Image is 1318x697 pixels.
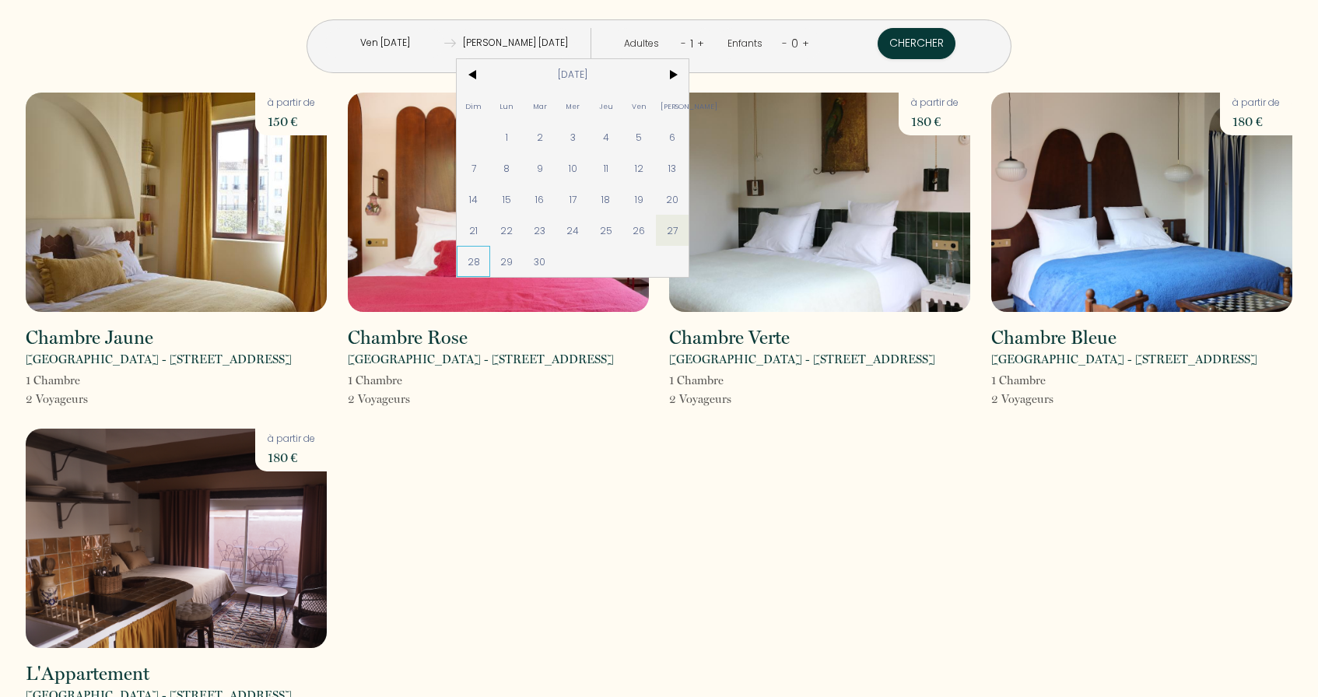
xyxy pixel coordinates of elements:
[523,121,556,152] span: 2
[669,328,790,347] h2: Chambre Verte
[457,59,490,90] span: <
[268,432,315,447] p: à partir de
[490,90,524,121] span: Lun
[457,184,490,215] span: 14
[589,90,622,121] span: Jeu
[444,37,456,49] img: guests
[624,37,664,51] div: Adultes
[622,90,656,121] span: Ven
[348,350,614,369] p: [GEOGRAPHIC_DATA] - [STREET_ADDRESS]
[490,246,524,277] span: 29
[669,93,970,312] img: rental-image
[991,390,1053,408] p: 2 Voyageur
[656,215,689,246] span: 27
[656,152,689,184] span: 13
[782,36,787,51] a: -
[490,215,524,246] span: 22
[405,392,410,406] span: s
[1232,96,1280,110] p: à partir de
[457,215,490,246] span: 21
[669,390,731,408] p: 2 Voyageur
[348,390,410,408] p: 2 Voyageur
[656,121,689,152] span: 6
[26,328,153,347] h2: Chambre Jaune
[589,215,622,246] span: 25
[523,246,556,277] span: 30
[268,447,315,468] p: 180 €
[622,184,656,215] span: 19
[26,390,88,408] p: 2 Voyageur
[26,429,327,648] img: rental-image
[556,215,590,246] span: 24
[556,184,590,215] span: 17
[348,328,468,347] h2: Chambre Rose
[457,152,490,184] span: 7
[523,152,556,184] span: 9
[727,392,731,406] span: s
[669,350,935,369] p: [GEOGRAPHIC_DATA] - [STREET_ADDRESS]
[1049,392,1053,406] span: s
[656,59,689,90] span: >
[991,328,1116,347] h2: Chambre Bleue
[490,59,656,90] span: [DATE]
[456,28,575,58] input: Départ
[26,371,88,390] p: 1 Chambre
[457,90,490,121] span: Dim
[697,36,704,51] a: +
[911,110,959,132] p: 180 €
[911,96,959,110] p: à partir de
[523,215,556,246] span: 23
[669,371,731,390] p: 1 Chambre
[622,121,656,152] span: 5
[589,184,622,215] span: 18
[991,93,1292,312] img: rental-image
[556,121,590,152] span: 3
[991,371,1053,390] p: 1 Chambre
[589,121,622,152] span: 4
[26,350,292,369] p: [GEOGRAPHIC_DATA] - [STREET_ADDRESS]
[686,31,697,56] div: 1
[656,184,689,215] span: 20
[268,96,315,110] p: à partir de
[991,350,1257,369] p: [GEOGRAPHIC_DATA] - [STREET_ADDRESS]
[26,664,149,683] h2: L'Appartement
[622,152,656,184] span: 12
[26,93,327,312] img: rental-image
[490,184,524,215] span: 15
[622,215,656,246] span: 26
[268,110,315,132] p: 150 €
[802,36,809,51] a: +
[83,392,88,406] span: s
[490,152,524,184] span: 8
[523,90,556,121] span: Mar
[878,28,955,59] button: Chercher
[523,184,556,215] span: 16
[787,31,802,56] div: 0
[1232,110,1280,132] p: 180 €
[681,36,686,51] a: -
[556,152,590,184] span: 10
[325,28,444,58] input: Arrivée
[556,90,590,121] span: Mer
[727,37,768,51] div: Enfants
[348,371,410,390] p: 1 Chambre
[348,93,649,312] img: rental-image
[490,121,524,152] span: 1
[656,90,689,121] span: [PERSON_NAME]
[457,246,490,277] span: 28
[589,152,622,184] span: 11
